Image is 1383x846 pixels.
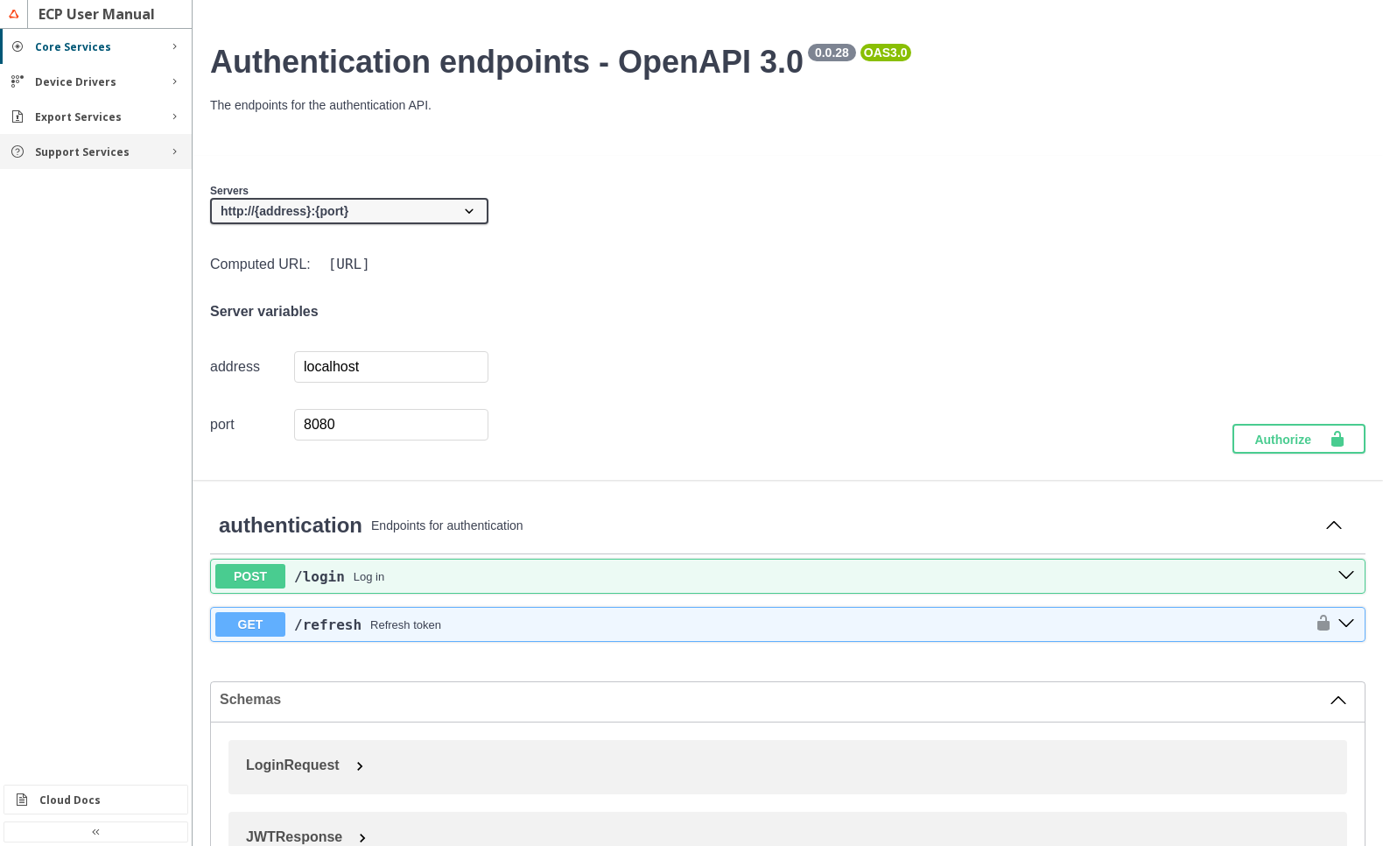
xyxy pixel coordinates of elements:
a: /refresh [294,617,362,633]
span: GET [215,612,285,637]
button: Schemas [220,691,1347,709]
button: authorization button unlocked [1306,614,1332,635]
span: LoginRequest [246,758,340,772]
button: post ​/login [1332,565,1360,588]
button: get ​/refresh [1332,613,1360,636]
div: Computed URL: [210,252,488,276]
p: Endpoints for authentication [371,518,1311,532]
button: LoginRequest [237,749,1356,782]
code: [URL] [325,252,374,276]
td: port [210,408,294,441]
span: Schemas [220,692,1330,708]
pre: 0.0.28 [811,46,853,60]
span: Authorize [1254,430,1329,448]
button: POST/loginLog in [215,564,1332,589]
h4: Server variables [210,304,488,320]
span: Servers [210,185,249,197]
div: Log in [354,570,384,583]
div: Refresh token [370,618,441,631]
h2: Authentication endpoints - OpenAPI 3.0 [210,44,1365,81]
td: address [210,350,294,384]
a: /login [294,568,345,585]
button: GET/refreshRefresh token [215,612,1306,637]
span: authentication [219,513,362,537]
span: JWTResponse [246,829,342,844]
pre: OAS 3.0 [864,46,908,60]
a: authentication [219,513,362,538]
span: POST [215,564,285,589]
p: The endpoints for the authentication API. [210,98,1365,112]
button: Authorize [1232,424,1365,454]
button: Collapse operation [1320,513,1348,539]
